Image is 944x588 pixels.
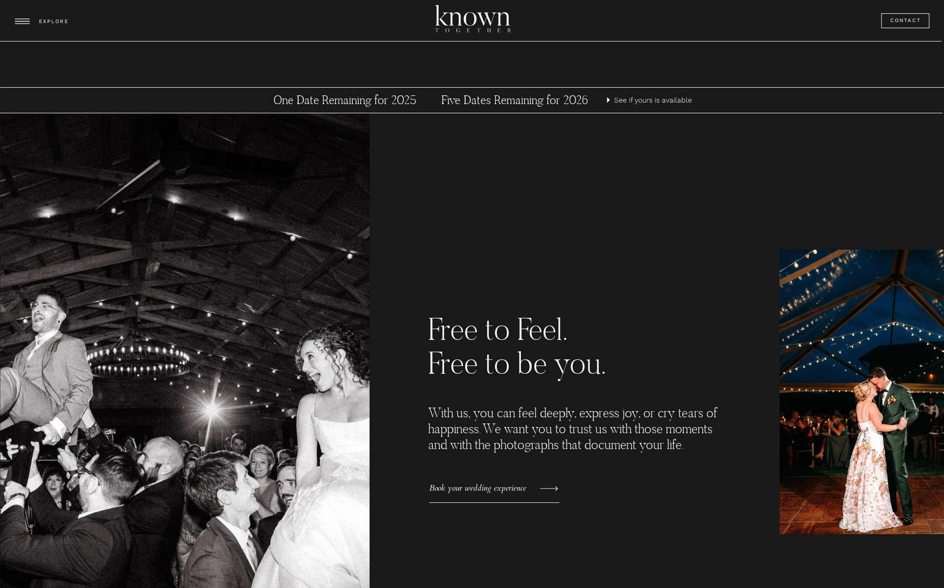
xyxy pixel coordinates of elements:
[428,405,723,458] h3: With us, you can feel deeply, express joy, or cry tears of happiness. We want you to trust us wit...
[614,94,695,107] a: See if yours is available
[250,93,440,108] a: One Date Remaining for 2025
[39,17,71,27] h3: EXPLORE
[419,93,610,108] a: Five Dates Remaining for 2026
[428,313,723,398] h3: Free to Feel. Free to be you.
[429,481,528,496] a: Book your wedding experience
[890,16,922,26] a: Contact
